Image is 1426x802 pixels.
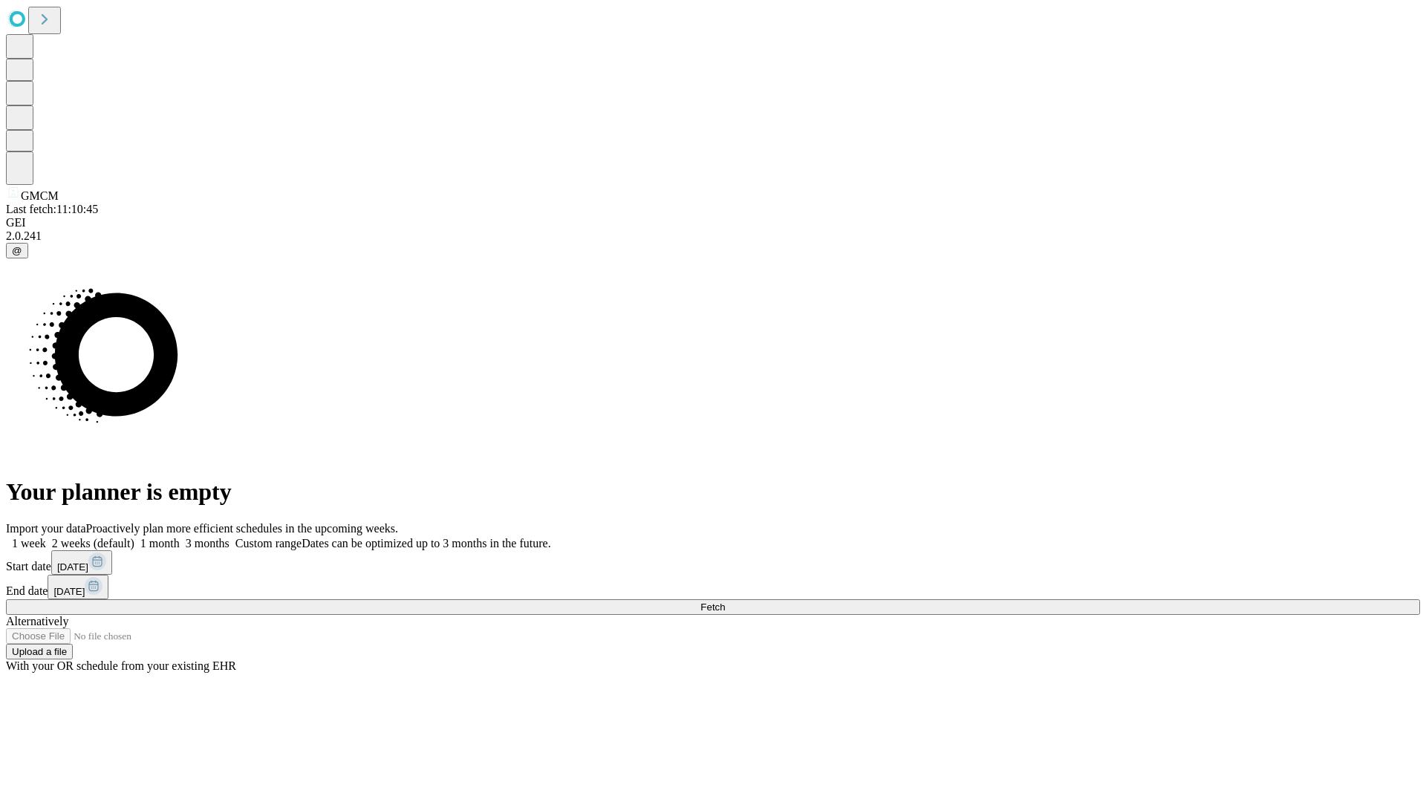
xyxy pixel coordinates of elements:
[302,537,550,550] span: Dates can be optimized up to 3 months in the future.
[6,615,68,627] span: Alternatively
[52,537,134,550] span: 2 weeks (default)
[51,550,112,575] button: [DATE]
[6,550,1420,575] div: Start date
[6,575,1420,599] div: End date
[6,216,1420,229] div: GEI
[235,537,302,550] span: Custom range
[6,644,73,659] button: Upload a file
[86,522,398,535] span: Proactively plan more efficient schedules in the upcoming weeks.
[6,478,1420,506] h1: Your planner is empty
[57,561,88,573] span: [DATE]
[6,522,86,535] span: Import your data
[12,537,46,550] span: 1 week
[186,537,229,550] span: 3 months
[12,245,22,256] span: @
[53,586,85,597] span: [DATE]
[700,601,725,613] span: Fetch
[6,599,1420,615] button: Fetch
[21,189,59,202] span: GMCM
[6,243,28,258] button: @
[140,537,180,550] span: 1 month
[6,659,236,672] span: With your OR schedule from your existing EHR
[48,575,108,599] button: [DATE]
[6,229,1420,243] div: 2.0.241
[6,203,98,215] span: Last fetch: 11:10:45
